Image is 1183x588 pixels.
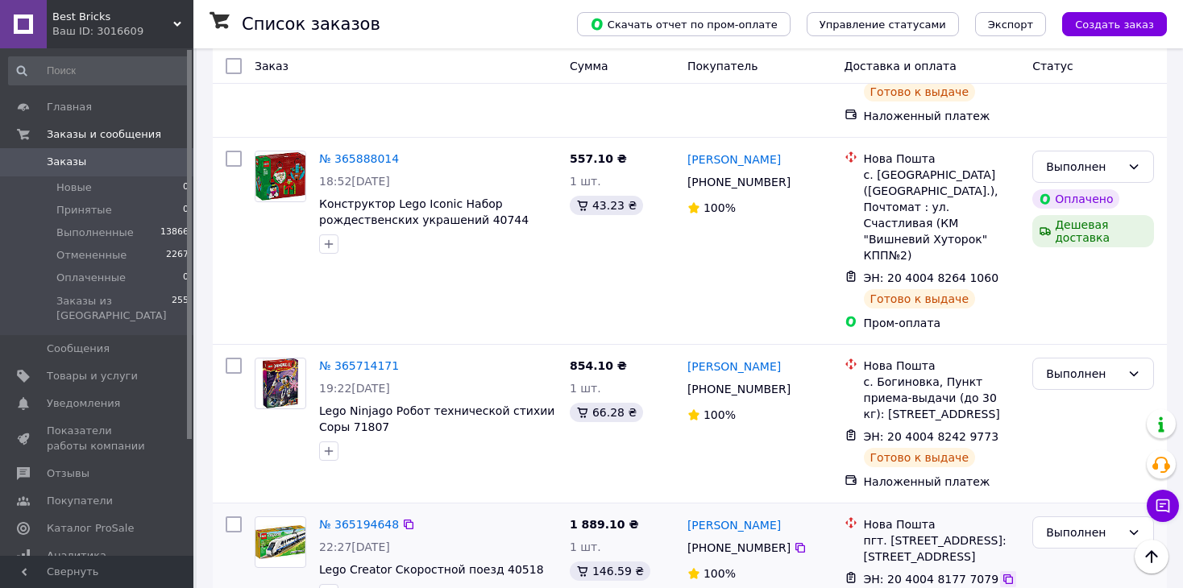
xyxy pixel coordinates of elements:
[47,369,138,383] span: Товары и услуги
[1046,158,1121,176] div: Выполнен
[255,358,306,409] a: Фото товару
[570,403,643,422] div: 66.28 ₴
[52,10,173,24] span: Best Bricks
[263,358,298,408] img: Фото товару
[255,516,306,568] a: Фото товару
[864,271,999,284] span: ЭН: 20 4004 8264 1060
[255,151,306,202] a: Фото товару
[864,108,1020,124] div: Наложенный платеж
[864,289,975,308] div: Готово к выдаче
[1032,189,1119,209] div: Оплачено
[319,175,390,188] span: 18:52[DATE]
[570,152,627,165] span: 557.10 ₴
[570,359,627,372] span: 854.10 ₴
[242,14,380,34] h1: Список заказов
[687,358,781,375] a: [PERSON_NAME]
[1032,60,1073,72] span: Статус
[319,518,399,531] a: № 365194648
[704,201,736,214] span: 100%
[570,382,601,395] span: 1 шт.
[8,56,190,85] input: Поиск
[1075,19,1154,31] span: Создать заказ
[807,12,959,36] button: Управление статусами
[975,12,1046,36] button: Экспорт
[1046,365,1121,383] div: Выполнен
[319,359,399,372] a: № 365714171
[52,24,193,39] div: Ваш ID: 3016609
[1046,17,1167,30] a: Создать заказ
[864,474,1020,490] div: Наложенный платеж
[864,448,975,467] div: Готово к выдаче
[820,19,946,31] span: Управление статусами
[183,271,189,285] span: 0
[166,248,189,263] span: 2267
[864,516,1020,532] div: Нова Пошта
[47,342,110,356] span: Сообщения
[56,248,127,263] span: Отмененные
[1147,490,1179,522] button: Чат с покупателем
[319,197,529,226] a: Конструктор Lego Iconic Набор рождественских украшений 40744
[864,315,1020,331] div: Пром-оплата
[590,17,778,31] span: Скачать отчет по пром-оплате
[319,540,390,553] span: 22:27[DATE]
[1062,12,1167,36] button: Создать заказ
[47,424,149,453] span: Показатели работы компании
[56,203,112,217] span: Принятые
[864,358,1020,374] div: Нова Пошта
[864,151,1020,167] div: Нова Пошта
[47,155,86,169] span: Заказы
[255,152,305,201] img: Фото товару
[47,100,92,114] span: Главная
[864,82,975,101] div: Готово к выдаче
[704,408,736,421] span: 100%
[319,382,390,395] span: 19:22[DATE]
[255,525,305,559] img: Фото товару
[570,60,608,72] span: Сумма
[570,561,650,581] div: 146.59 ₴
[864,430,999,443] span: ЭН: 20 4004 8242 9773
[988,19,1033,31] span: Экспорт
[1032,215,1154,247] div: Дешевая доставка
[47,549,106,563] span: Аналитика
[319,563,544,576] a: Lego Creator Скоростной поезд 40518
[56,180,92,195] span: Новые
[570,196,643,215] div: 43.23 ₴
[864,532,1020,565] div: пгт. [STREET_ADDRESS]: [STREET_ADDRESS]
[47,494,113,508] span: Покупатели
[319,404,554,433] a: Lego Ninjago Робот технической стихии Соры 71807
[864,374,1020,422] div: с. Богиновка, Пункт приема-выдачи (до 30 кг): [STREET_ADDRESS]
[704,567,736,580] span: 100%
[56,271,126,285] span: Оплаченные
[570,175,601,188] span: 1 шт.
[255,60,288,72] span: Заказ
[570,518,639,531] span: 1 889.10 ₴
[47,521,134,536] span: Каталог ProSale
[183,203,189,217] span: 0
[684,171,794,193] div: [PHONE_NUMBER]
[864,573,999,586] span: ЭН: 20 4004 8177 7079
[47,466,89,481] span: Отзывы
[47,396,120,411] span: Уведомления
[687,517,781,533] a: [PERSON_NAME]
[687,60,758,72] span: Покупатель
[864,167,1020,263] div: с. [GEOGRAPHIC_DATA] ([GEOGRAPHIC_DATA].), Почтомат : ул. Счастливая (КМ "Вишневий Хуторок" КПП№2)
[684,536,794,559] div: [PHONE_NUMBER]
[160,226,189,240] span: 13866
[570,540,601,553] span: 1 шт.
[684,378,794,400] div: [PHONE_NUMBER]
[1135,540,1168,574] button: Наверх
[56,226,134,240] span: Выполненные
[1046,524,1121,541] div: Выполнен
[56,294,172,323] span: Заказы из [GEOGRAPHIC_DATA]
[319,152,399,165] a: № 365888014
[47,127,161,142] span: Заказы и сообщения
[845,60,957,72] span: Доставка и оплата
[172,294,189,323] span: 255
[687,151,781,168] a: [PERSON_NAME]
[183,180,189,195] span: 0
[577,12,791,36] button: Скачать отчет по пром-оплате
